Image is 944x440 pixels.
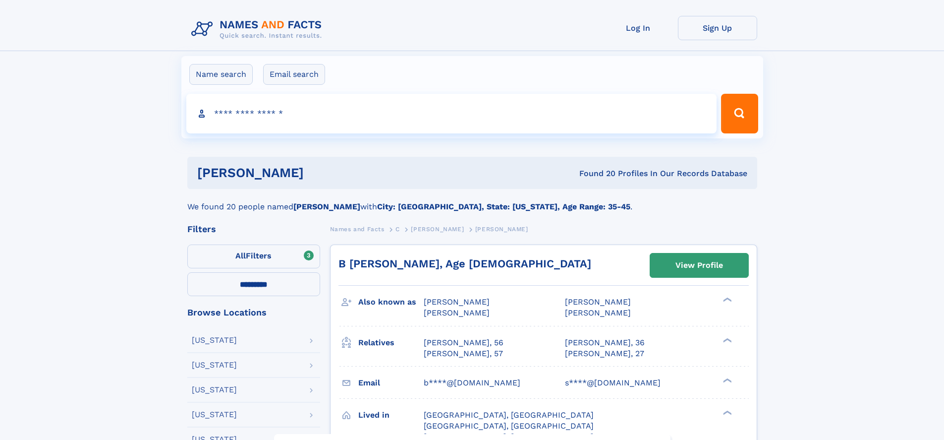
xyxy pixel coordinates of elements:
[650,253,748,277] a: View Profile
[377,202,630,211] b: City: [GEOGRAPHIC_DATA], State: [US_STATE], Age Range: 35-45
[192,411,237,419] div: [US_STATE]
[187,16,330,43] img: Logo Names and Facts
[186,94,717,133] input: search input
[565,337,645,348] a: [PERSON_NAME], 36
[565,297,631,307] span: [PERSON_NAME]
[395,226,400,233] span: C
[424,410,594,420] span: [GEOGRAPHIC_DATA], [GEOGRAPHIC_DATA]
[187,245,320,268] label: Filters
[197,167,442,179] h1: [PERSON_NAME]
[424,421,594,431] span: [GEOGRAPHIC_DATA], [GEOGRAPHIC_DATA]
[411,223,464,235] a: [PERSON_NAME]
[235,251,246,260] span: All
[424,337,503,348] a: [PERSON_NAME], 56
[721,94,758,133] button: Search Button
[675,254,723,277] div: View Profile
[721,409,732,416] div: ❯
[411,226,464,233] span: [PERSON_NAME]
[358,334,424,351] h3: Relatives
[678,16,757,40] a: Sign Up
[330,223,385,235] a: Names and Facts
[189,64,253,85] label: Name search
[721,377,732,383] div: ❯
[187,308,320,317] div: Browse Locations
[187,189,757,213] div: We found 20 people named with .
[424,348,503,359] a: [PERSON_NAME], 57
[424,308,490,317] span: [PERSON_NAME]
[395,223,400,235] a: C
[565,308,631,317] span: [PERSON_NAME]
[358,294,424,311] h3: Also known as
[192,336,237,344] div: [US_STATE]
[475,226,528,233] span: [PERSON_NAME]
[721,337,732,343] div: ❯
[192,386,237,394] div: [US_STATE]
[599,16,678,40] a: Log In
[293,202,360,211] b: [PERSON_NAME]
[263,64,325,85] label: Email search
[721,297,732,303] div: ❯
[192,361,237,369] div: [US_STATE]
[358,375,424,391] h3: Email
[358,407,424,424] h3: Lived in
[338,257,591,270] a: B [PERSON_NAME], Age [DEMOGRAPHIC_DATA]
[442,168,747,179] div: Found 20 Profiles In Our Records Database
[424,297,490,307] span: [PERSON_NAME]
[187,225,320,234] div: Filters
[565,348,644,359] a: [PERSON_NAME], 27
